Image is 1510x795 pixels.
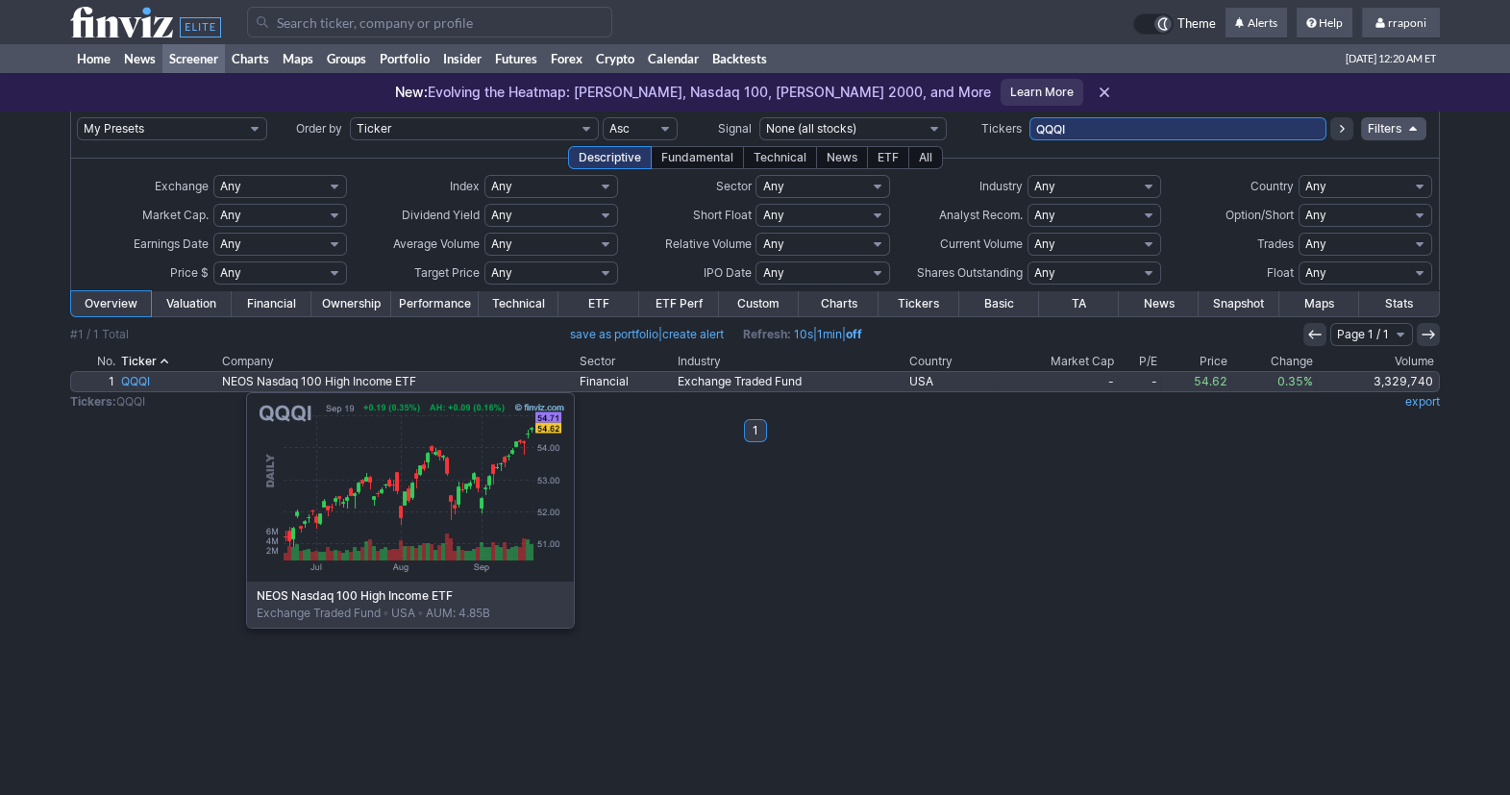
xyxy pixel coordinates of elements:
a: save as portfolio [570,327,658,341]
span: Average Volume [393,236,480,251]
a: Exchange Traded Fund [675,372,906,391]
a: Learn More [1001,79,1083,106]
a: Filters [1361,117,1426,140]
th: Company [219,352,576,371]
a: Overview [71,291,151,316]
th: Volume [1316,352,1440,371]
span: Country [1250,179,1294,193]
th: Market Cap [994,352,1118,371]
span: • [381,606,391,620]
a: Backtests [705,44,774,73]
a: create alert [662,327,724,341]
span: Dividend Yield [402,208,480,222]
span: Current Volume [940,236,1023,251]
span: Order by [296,121,342,136]
a: Calendar [641,44,705,73]
input: Search [247,7,612,37]
a: News [1119,291,1199,316]
a: News [117,44,162,73]
span: IPO Date [703,265,751,280]
span: Target Price [414,265,480,280]
a: Snapshot [1199,291,1278,316]
a: Custom [719,291,799,316]
span: Sector [715,179,751,193]
a: Groups [320,44,373,73]
div: ETF [867,146,909,169]
a: Crypto [589,44,641,73]
th: P/E [1117,352,1160,371]
span: Trades [1257,236,1294,251]
a: export [1405,394,1440,409]
span: Index [450,179,480,193]
div: Technical [743,146,817,169]
th: Price [1160,352,1230,371]
a: Financial [232,291,311,316]
b: 1 [753,419,758,442]
th: No. [70,352,118,371]
div: News [816,146,868,169]
span: Float [1267,265,1294,280]
span: Price $ [170,265,209,280]
a: Ownership [311,291,391,316]
a: 54.62 [1160,372,1230,391]
span: Shares Outstanding [917,265,1023,280]
b: NEOS Nasdaq 100 High Income ETF [257,587,564,605]
span: Tickers [981,121,1022,136]
a: 10s [794,327,813,341]
span: | [570,325,724,344]
a: Insider [436,44,488,73]
a: Maps [1279,291,1359,316]
a: - [994,372,1118,391]
span: | | [743,325,862,344]
a: Alerts [1225,8,1287,38]
span: Analyst Recom. [939,208,1023,222]
b: Tickers: [70,394,116,409]
a: ETF [558,291,638,316]
a: 1 [744,419,767,442]
div: Fundamental [651,146,744,169]
div: Descriptive [568,146,652,169]
span: Exchange [155,179,209,193]
span: Signal [718,121,752,136]
div: #1 / 1 Total [70,325,129,344]
span: New: [395,84,428,100]
a: NEOS Nasdaq 100 High Income ETF [219,372,576,391]
span: [DATE] 12:20 AM ET [1346,44,1436,73]
a: Screener [162,44,225,73]
a: Charts [799,291,879,316]
span: Short Float [692,208,751,222]
a: Technical [479,291,558,316]
a: Charts [225,44,276,73]
a: 3,329,740 [1316,372,1439,391]
span: Theme [1177,13,1216,35]
a: - [1117,372,1160,391]
div: All [908,146,943,169]
b: Refresh: [743,327,791,341]
th: Industry [675,352,906,371]
a: ETF Perf [639,291,719,316]
span: Market Cap. [142,208,209,222]
div: Exchange Traded Fund USA AUM: 4.85B [247,582,574,628]
span: Industry [979,179,1023,193]
th: Sector [577,352,675,371]
a: Valuation [151,291,231,316]
span: • [415,606,426,620]
a: rraponi [1362,8,1440,38]
a: QQQI [118,372,219,391]
a: off [846,327,862,341]
td: QQQI [70,392,1007,411]
a: Help [1297,8,1352,38]
th: Ticker [118,352,219,371]
span: Option/Short [1225,208,1294,222]
span: rraponi [1388,15,1426,30]
a: Portfolio [373,44,436,73]
a: Basic [959,291,1039,316]
a: Home [70,44,117,73]
a: 1 [71,372,118,391]
a: 1min [817,327,842,341]
a: TA [1039,291,1119,316]
a: Maps [276,44,320,73]
span: Earnings Date [134,236,209,251]
th: Change [1230,352,1316,371]
a: Tickers [879,291,958,316]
